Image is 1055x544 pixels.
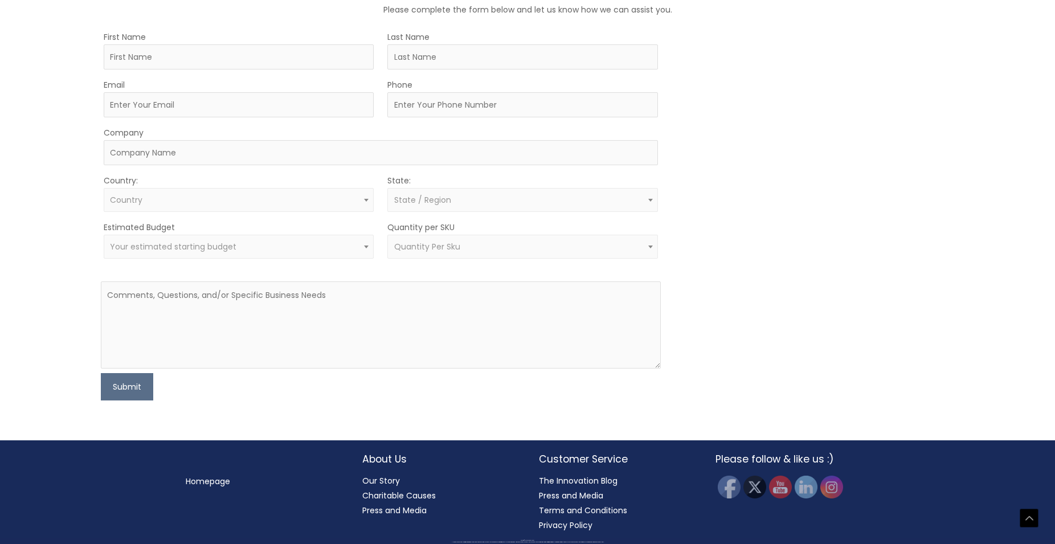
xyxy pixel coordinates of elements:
input: Enter Your Phone Number [387,92,658,117]
a: Privacy Policy [539,520,592,531]
span: Quantity Per Sku [394,241,460,252]
span: Cosmetic Solutions [527,540,534,541]
a: Charitable Causes [362,490,436,501]
label: Email [104,79,125,91]
nav: Menu [186,474,340,489]
p: Please complete the form below and let us know how we can assist you. [186,2,869,17]
a: Our Story [362,475,400,486]
img: Twitter [743,476,766,498]
nav: Customer Service [539,473,693,533]
a: Terms and Conditions [539,505,627,516]
div: Copyright © 2025 [20,540,1035,541]
a: The Innovation Blog [539,475,618,486]
label: Last Name [387,31,430,43]
span: State / Region [394,194,451,206]
nav: About Us [362,473,516,518]
span: Your estimated starting budget [110,241,236,252]
input: First Name [104,44,374,69]
button: Submit [101,373,153,400]
label: Country: [104,175,138,186]
input: Company Name [104,140,658,165]
a: Press and Media [362,505,427,516]
label: Company [104,127,144,138]
label: Estimated Budget [104,222,175,233]
label: Phone [387,79,412,91]
a: Press and Media [539,490,603,501]
h2: Customer Service [539,452,693,467]
h2: Please follow & like us :) [715,452,869,467]
h2: About Us [362,452,516,467]
div: All material on this Website, including design, text, images, logos and sounds, are owned by Cosm... [20,542,1035,543]
input: Enter Your Email [104,92,374,117]
a: Homepage [186,476,230,487]
label: Quantity per SKU [387,222,455,233]
label: State: [387,175,411,186]
input: Last Name [387,44,658,69]
img: Facebook [718,476,741,498]
span: Country [110,194,142,206]
label: First Name [104,31,146,43]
